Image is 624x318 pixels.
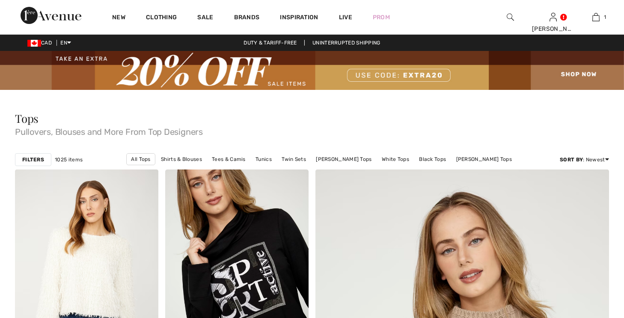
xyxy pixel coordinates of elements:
img: search the website [507,12,514,22]
div: : Newest [560,156,609,163]
a: All Tops [126,153,155,165]
img: 1ère Avenue [21,7,81,24]
span: CAD [27,40,55,46]
a: Tees & Camis [208,154,250,165]
a: [PERSON_NAME] Tops [452,154,516,165]
img: My Info [550,12,557,22]
a: Black Tops [415,154,450,165]
img: Canadian Dollar [27,40,41,47]
a: White Tops [377,154,413,165]
span: 1 [604,13,606,21]
a: Brands [234,14,260,23]
span: EN [60,40,71,46]
img: My Bag [592,12,600,22]
a: Twin Sets [277,154,310,165]
a: Prom [373,13,390,22]
a: [PERSON_NAME] Tops [312,154,376,165]
a: Clothing [146,14,177,23]
a: 1 [575,12,617,22]
span: 1025 items [55,156,83,163]
div: [PERSON_NAME] [532,24,574,33]
strong: Sort By [560,157,583,163]
a: Live [339,13,352,22]
a: Tunics [251,154,276,165]
span: Tops [15,111,39,126]
span: Pullovers, Blouses and More From Top Designers [15,124,609,136]
span: Inspiration [280,14,318,23]
a: Shirts & Blouses [157,154,206,165]
a: Sale [197,14,213,23]
a: Sign In [550,13,557,21]
a: New [112,14,125,23]
strong: Filters [22,156,44,163]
